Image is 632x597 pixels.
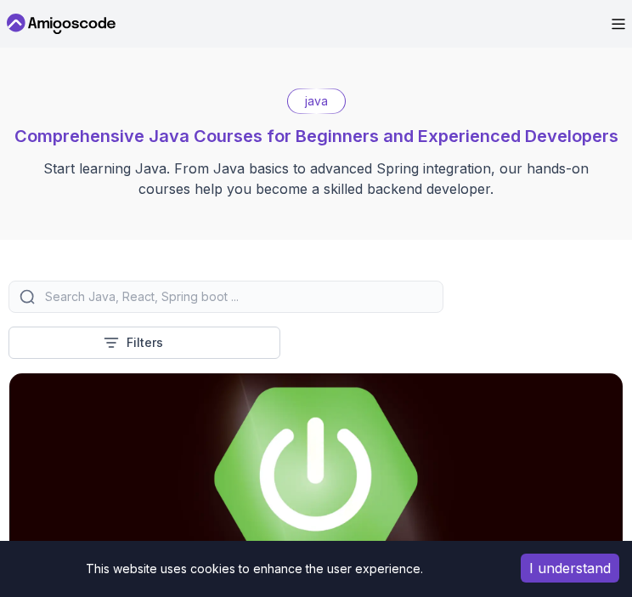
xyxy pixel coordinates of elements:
[612,19,625,30] button: Open Menu
[14,126,618,146] span: Comprehensive Java Courses for Beginners and Experienced Developers
[521,554,619,583] button: Accept cookies
[31,158,601,199] p: Start learning Java. From Java basics to advanced Spring integration, our hands-on courses help y...
[8,327,280,359] button: Filters
[9,373,623,584] img: Advanced Spring Boot card
[42,288,432,305] input: Search Java, React, Spring boot ...
[13,554,495,584] div: This website uses cookies to enhance the user experience.
[305,93,328,110] p: java
[127,334,163,351] p: Filters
